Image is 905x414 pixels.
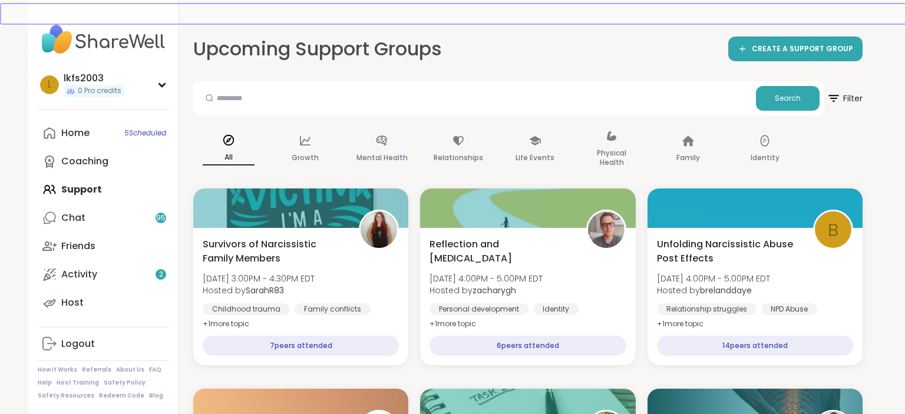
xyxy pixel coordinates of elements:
[38,392,94,400] a: Safety Resources
[203,303,290,315] div: Childhood trauma
[38,204,169,232] a: Chat95
[203,284,315,296] span: Hosted by
[116,366,144,374] a: About Us
[38,330,169,358] a: Logout
[38,366,77,374] a: How It Works
[430,284,543,296] span: Hosted by
[430,336,626,356] div: 6 peers attended
[751,151,780,165] p: Identity
[61,296,84,309] div: Host
[61,268,97,281] div: Activity
[588,211,625,248] img: zacharygh
[104,379,146,387] a: Safety Policy
[516,151,554,165] p: Life Events
[38,232,169,260] a: Friends
[157,156,167,165] iframe: Spotlight
[473,284,516,296] b: zacharygh
[657,336,853,356] div: 14 peers attended
[827,84,863,112] span: Filter
[430,273,543,284] span: [DATE] 4:00PM - 5:00PM EDT
[430,303,529,315] div: Personal development
[657,237,800,266] span: Unfolding Narcissistic Abuse Post Effects
[434,151,483,165] p: Relationships
[61,240,95,253] div: Friends
[78,86,121,96] span: 0 Pro credits
[361,211,397,248] img: SarahR83
[761,303,817,315] div: NPD Abuse
[149,366,161,374] a: FAQ
[61,211,85,224] div: Chat
[38,147,169,175] a: Coaching
[446,42,455,52] iframe: Spotlight
[203,237,346,266] span: Survivors of Narcissistic Family Members
[203,273,315,284] span: [DATE] 3:00PM - 4:30PM EDT
[828,216,839,244] span: b
[193,36,451,62] h2: Upcoming Support Groups
[827,81,863,115] button: Filter
[356,151,408,165] p: Mental Health
[48,77,52,92] span: l
[203,150,255,165] p: All
[295,303,371,315] div: Family conflicts
[38,289,169,317] a: Host
[57,379,99,387] a: Host Training
[586,146,638,170] p: Physical Health
[124,128,166,138] span: 5 Scheduled
[38,119,169,147] a: Home5Scheduled
[159,270,163,280] span: 2
[38,379,52,387] a: Help
[61,337,95,350] div: Logout
[99,392,144,400] a: Redeem Code
[700,284,752,296] b: brelanddaye
[430,237,573,266] span: Reflection and [MEDICAL_DATA]
[676,151,700,165] p: Family
[775,93,801,104] span: Search
[657,284,770,296] span: Hosted by
[61,155,108,168] div: Coaching
[156,213,166,223] span: 95
[533,303,579,315] div: Identity
[38,19,169,60] img: ShareWell Nav Logo
[756,86,820,111] button: Search
[149,392,163,400] a: Blog
[82,366,111,374] a: Referrals
[64,72,124,85] div: lkfs2003
[292,151,319,165] p: Growth
[752,44,853,54] span: CREATE A SUPPORT GROUP
[61,127,90,140] div: Home
[728,37,863,61] a: CREATE A SUPPORT GROUP
[657,273,770,284] span: [DATE] 4:00PM - 5:00PM EDT
[38,260,169,289] a: Activity2
[657,303,757,315] div: Relationship struggles
[246,284,284,296] b: SarahR83
[203,336,399,356] div: 7 peers attended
